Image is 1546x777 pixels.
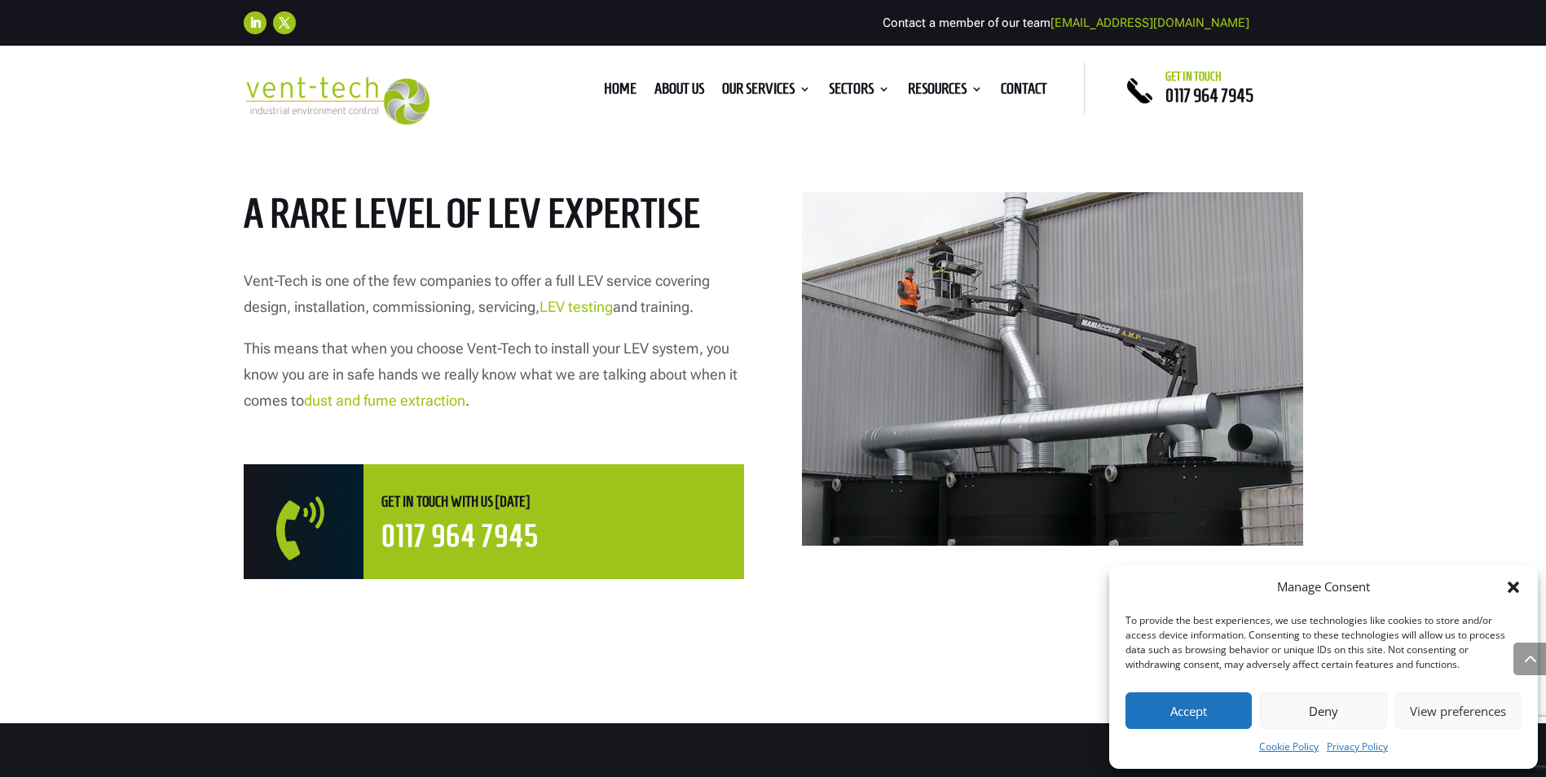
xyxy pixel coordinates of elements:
a: 0117 964 7945 [381,520,539,553]
div: To provide the best experiences, we use technologies like cookies to store and/or access device i... [1125,613,1520,672]
span: Get in touch with us [DATE] [381,494,530,510]
a: Follow on LinkedIn [244,11,266,34]
a: Resources [908,83,983,101]
img: installation1(1) [802,192,1302,546]
span: Contact a member of our team [883,15,1249,30]
img: 2023-09-27T08_35_16.549ZVENT-TECH---Clear-background [244,77,430,125]
a: dust and fume extraction [304,392,465,409]
a: About us [654,83,704,101]
a: Home [604,83,636,101]
a: Follow on X [273,11,296,34]
a: Our Services [722,83,811,101]
a: Cookie Policy [1259,737,1319,757]
button: Deny [1260,692,1386,729]
button: Accept [1125,692,1252,729]
a: LEV testing [540,298,613,315]
div: Manage Consent [1277,577,1370,597]
a: Contact [1001,83,1047,101]
h2: A rare level of LEV expertise [244,192,744,244]
button: View preferences [1395,692,1522,729]
span: Get in touch [1165,70,1222,83]
div: Close dialog [1505,579,1522,595]
a: 0117 964 7945 [1165,86,1253,105]
a: Sectors [829,83,890,101]
span:  [276,497,369,560]
p: This means that when you choose Vent-Tech to install your LEV system, you know you are in safe ha... [244,336,744,429]
a: [EMAIL_ADDRESS][DOMAIN_NAME] [1050,15,1249,30]
a: Privacy Policy [1327,737,1388,757]
p: Vent-Tech is one of the few companies to offer a full LEV service covering design, installation, ... [244,268,744,336]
